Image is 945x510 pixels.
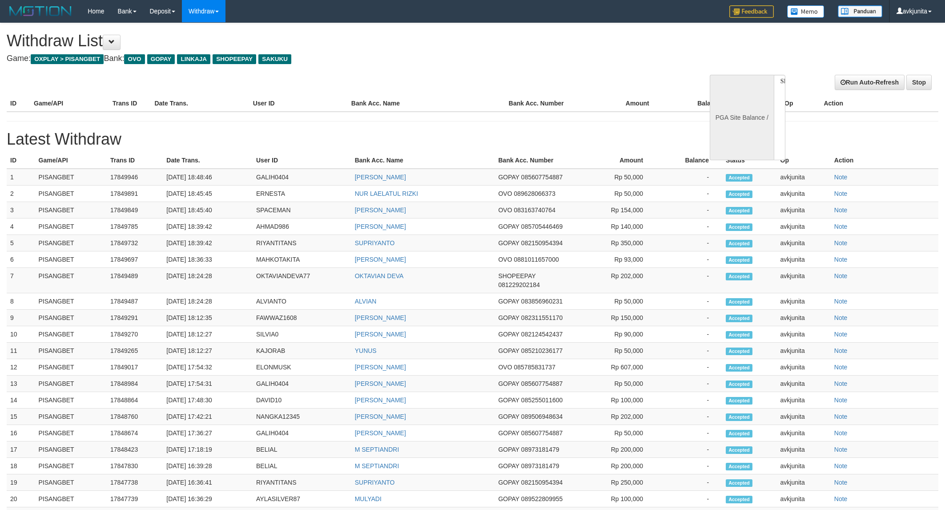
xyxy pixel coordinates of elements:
td: Rp 100,000 [579,491,656,507]
td: 17847739 [107,491,163,507]
td: - [656,376,722,392]
td: Rp 50,000 [579,293,656,310]
td: GALIH0404 [253,376,351,392]
div: PGA Site Balance / [710,75,774,160]
td: - [656,441,722,458]
span: SHOPEEPAY [498,272,535,279]
td: Rp 607,000 [579,359,656,376]
a: [PERSON_NAME] [355,206,406,214]
span: 081229202184 [498,281,539,288]
td: KAJORAB [253,343,351,359]
td: ELONMUSK [253,359,351,376]
span: Accepted [726,446,752,454]
td: PISANGBET [35,169,107,186]
a: Run Auto-Refresh [835,75,905,90]
td: PISANGBET [35,491,107,507]
span: Accepted [726,315,752,322]
td: SPACEMAN [253,202,351,219]
th: Amount [584,95,663,112]
td: PISANGBET [35,441,107,458]
span: GOPAY [498,331,519,338]
span: GOPAY [498,174,519,181]
a: [PERSON_NAME] [355,429,406,437]
td: 18 [7,458,35,474]
span: OVO [124,54,145,64]
td: avkjunita [777,491,831,507]
th: Balance [656,152,722,169]
span: Accepted [726,207,752,215]
span: Accepted [726,240,752,247]
td: - [656,458,722,474]
td: avkjunita [777,326,831,343]
td: - [656,268,722,293]
a: Note [834,479,848,486]
h1: Latest Withdraw [7,130,938,148]
span: LINKAJA [177,54,210,64]
td: Rp 150,000 [579,310,656,326]
span: Accepted [726,413,752,421]
span: 089522809955 [521,495,563,502]
td: Rp 50,000 [579,425,656,441]
th: Date Trans. [163,152,253,169]
a: SUPRIYANTO [355,479,395,486]
span: Accepted [726,174,752,182]
a: Note [834,429,848,437]
td: PISANGBET [35,310,107,326]
td: Rp 93,000 [579,251,656,268]
td: - [656,310,722,326]
td: avkjunita [777,458,831,474]
td: PISANGBET [35,202,107,219]
span: Accepted [726,256,752,264]
span: GOPAY [498,446,519,453]
span: 082311551170 [521,314,563,321]
td: 17847738 [107,474,163,491]
td: avkjunita [777,376,831,392]
th: Bank Acc. Number [505,95,584,112]
span: OVO [498,256,512,263]
img: panduan.png [838,5,882,17]
th: Game/API [35,152,107,169]
span: 08973181479 [521,462,559,470]
a: Note [834,272,848,279]
td: GALIH0404 [253,425,351,441]
a: Note [834,314,848,321]
td: NANGKA12345 [253,409,351,425]
td: 17848674 [107,425,163,441]
span: GOPAY [147,54,175,64]
h4: Game: Bank: [7,54,621,63]
th: User ID [253,152,351,169]
td: [DATE] 18:45:45 [163,186,253,202]
td: Rp 50,000 [579,343,656,359]
span: Accepted [726,463,752,470]
td: AYLASILVER87 [253,491,351,507]
span: Accepted [726,190,752,198]
td: Rp 100,000 [579,392,656,409]
td: 4 [7,219,35,235]
a: Note [834,206,848,214]
td: 13 [7,376,35,392]
span: GOPAY [498,479,519,486]
th: Trans ID [109,95,151,112]
td: Rp 350,000 [579,235,656,251]
td: 17848423 [107,441,163,458]
a: [PERSON_NAME] [355,380,406,387]
span: 085607754887 [521,380,563,387]
td: PISANGBET [35,251,107,268]
td: avkjunita [777,343,831,359]
td: 17849291 [107,310,163,326]
td: avkjunita [777,202,831,219]
td: [DATE] 18:39:42 [163,219,253,235]
td: PISANGBET [35,186,107,202]
span: 083856960231 [521,298,563,305]
td: 17847830 [107,458,163,474]
td: PISANGBET [35,235,107,251]
span: Accepted [726,298,752,306]
a: ALVIAN [355,298,377,305]
th: Op [781,95,820,112]
td: 19 [7,474,35,491]
td: [DATE] 16:36:41 [163,474,253,491]
span: Accepted [726,496,752,503]
span: SAKUKU [258,54,291,64]
td: 1 [7,169,35,186]
td: [DATE] 18:12:27 [163,326,253,343]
